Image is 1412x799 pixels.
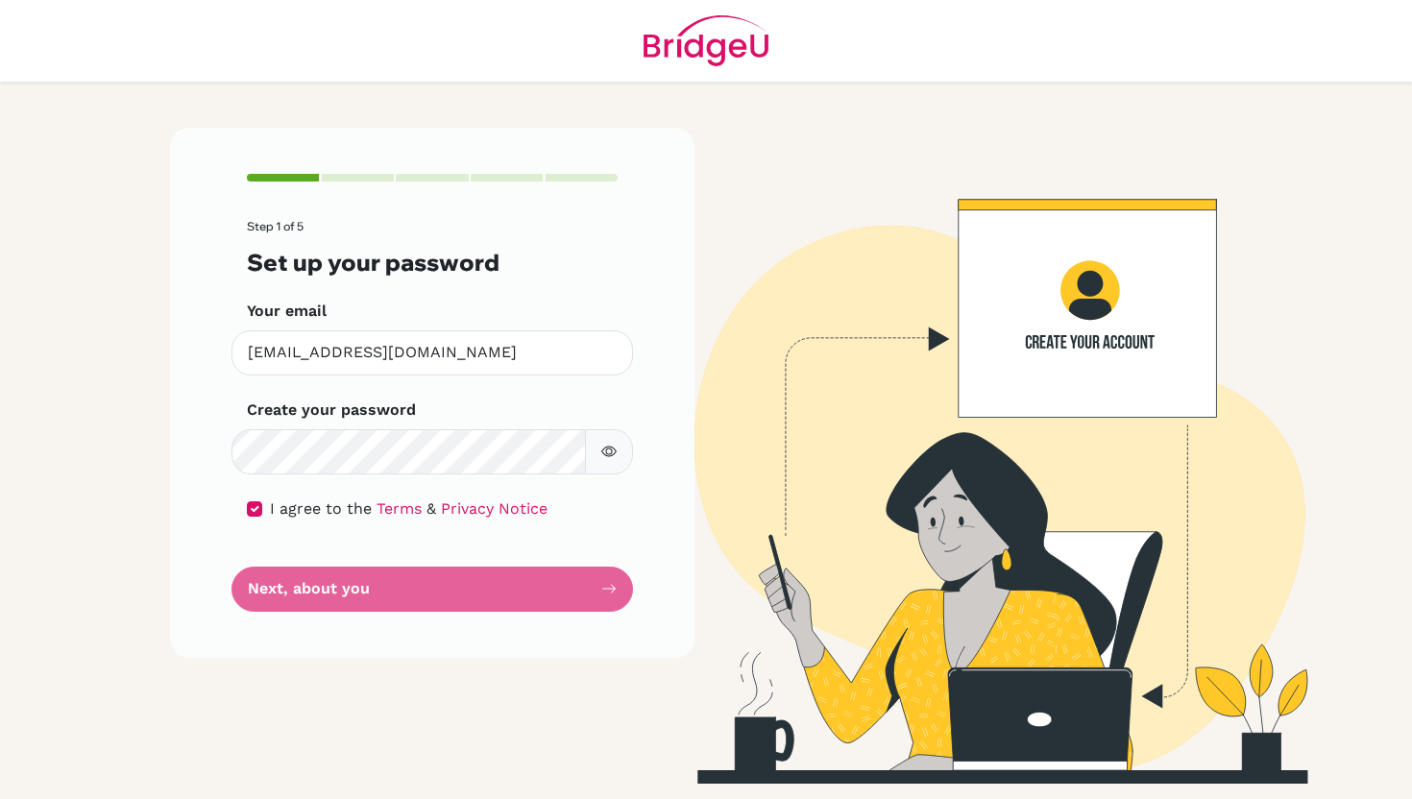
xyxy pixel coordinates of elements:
a: Privacy Notice [441,499,548,518]
a: Terms [377,499,422,518]
span: & [426,499,436,518]
span: I agree to the [270,499,372,518]
span: Step 1 of 5 [247,219,304,233]
label: Your email [247,300,327,323]
h3: Set up your password [247,249,618,277]
input: Insert your email* [231,330,633,375]
label: Create your password [247,399,416,422]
